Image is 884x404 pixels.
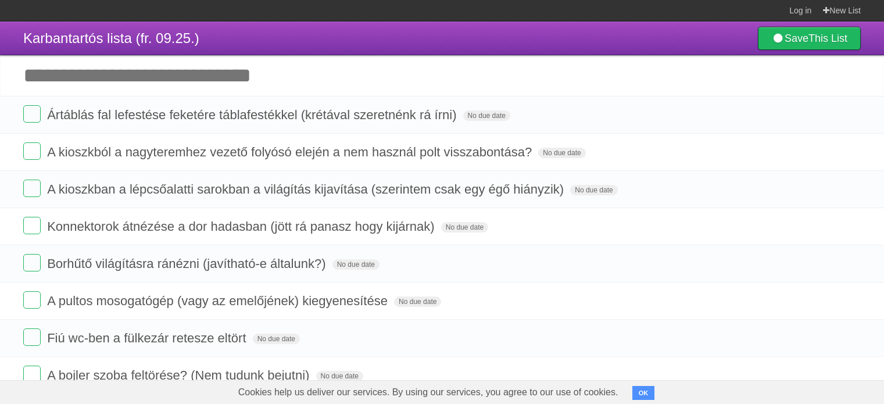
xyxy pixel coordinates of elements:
[632,386,655,400] button: OK
[758,27,861,50] a: SaveThis List
[47,256,328,271] span: Borhűtő világításra ránézni (javítható-e általunk?)
[316,371,363,381] span: No due date
[47,368,312,382] span: A bojler szoba feltörése? (Nem tudunk bejutni)
[23,180,41,197] label: Done
[570,185,617,195] span: No due date
[253,334,300,344] span: No due date
[47,219,438,234] span: Konnektorok átnézése a dor hadasban (jött rá panasz hogy kijárnak)
[463,110,510,121] span: No due date
[47,145,535,159] span: A kioszkból a nagyteremhez vezető folyósó elején a nem használ polt visszabontása?
[47,294,391,308] span: A pultos mosogatógép (vagy az emelőjének) kiegyenesítése
[23,366,41,383] label: Done
[47,331,249,345] span: Fiú wc-ben a fülkezár retesze eltört
[23,217,41,234] label: Done
[47,182,567,196] span: A kioszkban a lépcsőalatti sarokban a világítás kijavítása (szerintem csak egy égő hiányzik)
[23,328,41,346] label: Done
[23,291,41,309] label: Done
[227,381,630,404] span: Cookies help us deliver our services. By using our services, you agree to our use of cookies.
[23,30,199,46] span: Karbantartós lista (fr. 09.25.)
[23,142,41,160] label: Done
[47,108,459,122] span: Ártáblás fal lefestése feketére táblafestékkel (krétával szeretnénk rá írni)
[23,254,41,271] label: Done
[538,148,585,158] span: No due date
[23,105,41,123] label: Done
[332,259,380,270] span: No due date
[441,222,488,233] span: No due date
[394,296,441,307] span: No due date
[808,33,847,44] b: This List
